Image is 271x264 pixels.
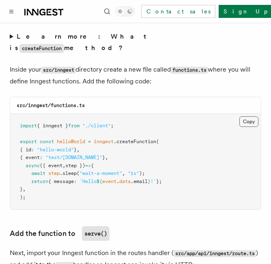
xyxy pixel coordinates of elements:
[105,155,108,160] span: ,
[31,147,34,153] span: :
[115,7,135,16] button: Toggle dark mode
[82,123,111,129] span: "./client"
[37,147,74,153] span: "hello-world"
[151,179,156,184] span: !`
[17,103,85,108] code: src/inngest/functions.ts
[48,170,60,176] span: step
[94,139,114,144] span: inngest
[174,250,256,257] code: src/app/api/inngest/route.ts
[111,123,114,129] span: ;
[31,179,48,184] span: return
[45,155,102,160] span: "test/[DOMAIN_NAME]"
[239,116,258,127] button: Copy
[41,67,75,74] code: src/inngest
[20,186,23,192] span: }
[65,163,85,168] span: step })
[20,139,37,144] span: export
[119,179,131,184] span: data
[77,170,80,176] span: (
[20,155,40,160] span: { event
[23,186,26,192] span: ,
[148,179,151,184] span: }
[114,139,156,144] span: .createFunction
[74,179,77,184] span: :
[40,163,62,168] span: ({ event
[10,31,261,54] summary: Learn more: What iscreateFunctionmethod?
[40,139,54,144] span: const
[6,7,16,16] button: Toggle navigation
[102,179,116,184] span: event
[88,139,91,144] span: =
[60,170,77,176] span: .sleep
[80,179,97,184] span: `Hello
[19,44,64,53] code: createFunction
[102,7,112,16] button: Find something...
[102,155,105,160] span: }
[131,179,148,184] span: .email
[31,170,45,176] span: await
[10,33,150,52] strong: Learn more: What is method?
[10,64,261,87] p: Inside your directory create a new file called where you will define Inngest functions. Add the f...
[122,170,125,176] span: ,
[156,179,162,184] span: };
[40,155,43,160] span: :
[57,139,85,144] span: helloWorld
[141,5,215,18] a: Contact sales
[128,170,139,176] span: "1s"
[85,163,91,168] span: =>
[20,123,37,129] span: import
[171,67,208,74] code: functions.ts
[77,147,80,153] span: ,
[20,194,26,200] span: );
[37,123,68,129] span: { inngest }
[156,139,159,144] span: (
[62,163,65,168] span: ,
[68,123,80,129] span: from
[91,163,94,168] span: {
[10,226,110,241] a: Add the function toserve()
[82,226,110,241] code: serve()
[139,170,145,176] span: );
[116,179,119,184] span: .
[74,147,77,153] span: }
[26,163,40,168] span: async
[80,170,122,176] span: "wait-a-moment"
[48,179,74,184] span: { message
[20,147,31,153] span: { id
[97,179,102,184] span: ${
